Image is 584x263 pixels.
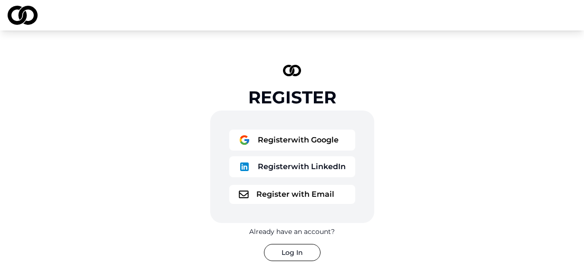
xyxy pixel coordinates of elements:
div: Already have an account? [249,227,335,236]
button: logoRegisterwith Google [229,130,355,151]
img: logo [239,191,249,198]
button: logoRegisterwith LinkedIn [229,156,355,177]
div: Register [248,88,336,107]
img: logo [239,134,250,146]
button: logoRegister with Email [229,185,355,204]
img: logo [239,161,250,172]
img: logo [283,65,301,76]
button: Log In [264,244,321,261]
img: logo [8,6,38,25]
